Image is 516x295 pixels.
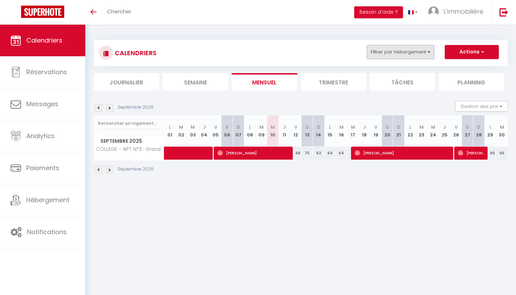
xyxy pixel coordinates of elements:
[329,124,331,130] abbr: L
[500,8,508,17] img: logout
[271,124,275,130] abbr: M
[94,136,164,146] span: Septembre 2025
[370,115,382,147] th: 19
[198,115,210,147] th: 04
[26,163,59,172] span: Paiements
[26,68,67,76] span: Réservations
[290,115,302,147] th: 12
[21,6,64,18] img: Super Booking
[428,6,439,17] img: ...
[351,124,355,130] abbr: M
[485,147,496,160] div: 66
[164,115,176,147] th: 01
[363,124,366,130] abbr: J
[496,147,508,160] div: 66
[455,101,508,111] button: Gestion des prix
[382,115,393,147] th: 20
[347,115,359,147] th: 17
[445,45,499,59] button: Actions
[169,124,171,130] abbr: L
[404,115,416,147] th: 22
[458,146,485,160] span: [PERSON_NAME]
[6,3,27,24] button: Ouvrir le widget de chat LiveChat
[313,115,324,147] th: 14
[232,73,297,90] li: Mensuel
[336,115,348,147] th: 16
[214,124,217,130] abbr: V
[191,124,195,130] abbr: M
[294,124,297,130] abbr: V
[244,115,256,147] th: 08
[179,124,183,130] abbr: M
[210,115,221,147] th: 05
[26,132,55,140] span: Analytics
[302,115,313,147] th: 13
[317,124,320,130] abbr: D
[107,8,131,15] span: Chercher
[370,73,435,90] li: Tâches
[374,124,377,130] abbr: V
[324,147,336,160] div: 64
[439,115,450,147] th: 25
[393,115,405,147] th: 21
[302,147,313,160] div: 75
[431,124,435,130] abbr: M
[367,45,434,59] button: Filtrer par hébergement
[94,73,159,90] li: Journalier
[118,166,154,173] p: Septembre 2025
[450,115,462,147] th: 26
[409,124,411,130] abbr: L
[324,115,336,147] th: 15
[233,115,244,147] th: 07
[466,124,469,130] abbr: S
[176,115,187,147] th: 02
[283,124,286,130] abbr: J
[419,124,424,130] abbr: M
[98,117,160,130] input: Rechercher un logement...
[249,124,251,130] abbr: L
[113,45,157,61] h3: CALENDRIERS
[386,124,389,130] abbr: S
[306,124,309,130] abbr: S
[485,115,496,147] th: 29
[237,124,240,130] abbr: D
[118,104,154,111] p: Septembre 2025
[203,124,206,130] abbr: J
[163,73,229,90] li: Semaine
[95,147,165,152] span: COLLEGE - APT N°3 · Grand studio pour 2 voyageurs - Hypercentre
[225,124,229,130] abbr: S
[221,115,233,147] th: 06
[259,124,264,130] abbr: M
[500,124,504,130] abbr: M
[462,115,473,147] th: 27
[496,115,508,147] th: 30
[428,115,439,147] th: 24
[279,115,290,147] th: 11
[187,115,199,147] th: 03
[313,147,324,160] div: 63
[477,124,481,130] abbr: D
[26,100,58,108] span: Messages
[443,7,483,16] span: L'immobilière
[439,73,504,90] li: Planning
[26,36,62,45] span: Calendriers
[26,195,70,204] span: Hébergement
[217,146,291,160] span: [PERSON_NAME]
[301,73,366,90] li: Trimestre
[336,147,348,160] div: 64
[27,227,67,236] span: Notifications
[339,124,344,130] abbr: M
[290,147,302,160] div: 68
[455,124,458,130] abbr: V
[267,115,279,147] th: 10
[473,115,485,147] th: 28
[443,124,446,130] abbr: J
[416,115,428,147] th: 23
[489,124,491,130] abbr: L
[354,6,403,18] button: Besoin d'aide ?
[397,124,401,130] abbr: D
[355,146,451,160] span: [PERSON_NAME]
[256,115,267,147] th: 09
[359,115,370,147] th: 18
